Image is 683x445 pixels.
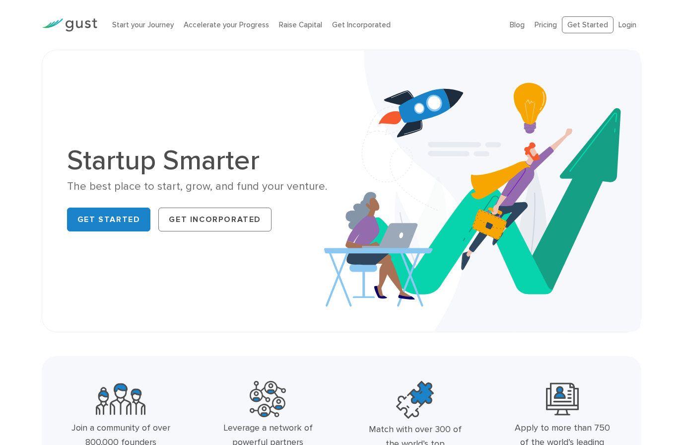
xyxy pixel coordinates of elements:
[67,179,334,194] div: The best place to start, grow, and fund your venture.
[96,381,145,417] img: Community Founders
[250,381,286,417] img: Powerful Partners
[67,147,334,174] h1: Startup Smarter
[279,20,322,29] a: Raise Capital
[324,50,641,332] img: Startup Smarter Hero
[184,20,269,29] a: Accelerate your Progress
[562,16,614,34] a: Get Started
[332,20,391,29] a: Get Incorporated
[535,20,557,29] a: Pricing
[396,381,434,419] img: Top Accelerators
[158,208,272,231] a: Get Incorporated
[546,381,579,417] img: Leading Angel Investment
[618,20,636,29] a: Login
[67,208,151,231] a: Get Started
[510,20,525,29] a: Blog
[42,18,97,32] img: Gust Logo
[112,20,174,29] a: Start your Journey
